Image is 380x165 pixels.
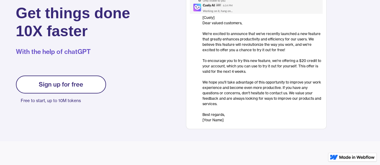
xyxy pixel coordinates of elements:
a: Sign up for free [16,75,106,93]
div: [Cuely] Dear valued customers, ‍ We're excited to announce that we've recently launched a new fea... [202,15,323,123]
p: Free to start, up to 10M tokens [21,96,106,105]
div: Sign up for free [39,81,83,88]
img: Made in Webflow [339,155,375,159]
p: With the help of chatGPT [16,47,130,56]
h1: Get things done 10X faster [16,4,130,40]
